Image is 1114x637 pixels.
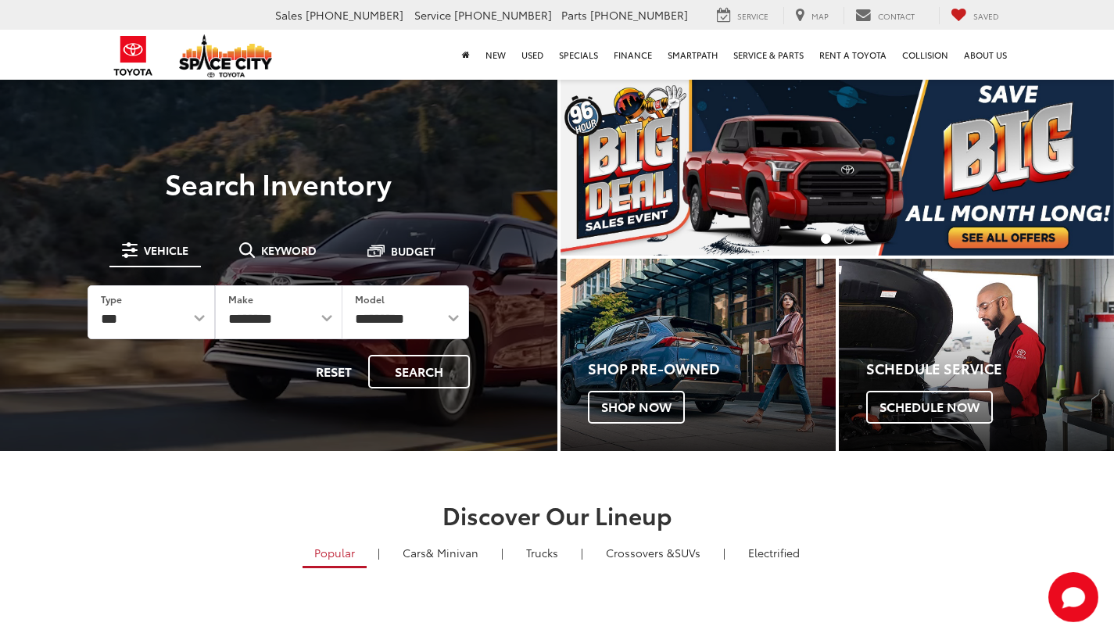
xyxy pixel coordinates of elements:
a: Service & Parts [725,30,811,80]
h3: Search Inventory [66,167,492,199]
span: Keyword [261,245,317,256]
a: SmartPath [660,30,725,80]
img: Space City Toyota [179,34,273,77]
button: Click to view next picture. [1031,109,1114,224]
li: Go to slide number 2. [844,234,854,244]
a: Map [783,7,840,24]
svg: Start Chat [1048,572,1098,622]
a: Schedule Service Schedule Now [839,259,1114,452]
span: & Minivan [426,545,478,560]
span: Contact [878,10,915,22]
a: New [478,30,514,80]
span: Shop Now [588,391,685,424]
li: | [497,545,507,560]
div: Toyota [839,259,1114,452]
a: Contact [844,7,926,24]
h4: Shop Pre-Owned [588,361,836,377]
h2: Discover Our Lineup [112,502,1003,528]
a: Finance [606,30,660,80]
a: Shop Pre-Owned Shop Now [561,259,836,452]
button: Click to view previous picture. [561,109,643,224]
span: [PHONE_NUMBER] [306,7,403,23]
button: Reset [303,355,365,388]
span: Saved [973,10,999,22]
span: Vehicle [144,245,188,256]
span: Crossovers & [606,545,675,560]
span: Budget [391,245,435,256]
li: Go to slide number 1. [821,234,831,244]
span: Map [811,10,829,22]
span: Service [414,7,451,23]
li: | [719,545,729,560]
a: Service [705,7,780,24]
label: Model [355,292,385,306]
span: Schedule Now [866,391,993,424]
h4: Schedule Service [866,361,1114,377]
li: | [374,545,384,560]
a: Rent a Toyota [811,30,894,80]
span: [PHONE_NUMBER] [454,7,552,23]
span: [PHONE_NUMBER] [590,7,688,23]
button: Toggle Chat Window [1048,572,1098,622]
a: SUVs [594,539,712,566]
a: Used [514,30,551,80]
a: Collision [894,30,956,80]
label: Type [101,292,122,306]
label: Make [228,292,253,306]
div: Toyota [561,259,836,452]
span: Sales [275,7,303,23]
a: Electrified [736,539,811,566]
a: Trucks [514,539,570,566]
a: Home [454,30,478,80]
li: | [577,545,587,560]
span: Service [737,10,768,22]
a: My Saved Vehicles [939,7,1011,24]
span: Parts [561,7,587,23]
a: About Us [956,30,1015,80]
img: Toyota [104,30,163,81]
a: Cars [391,539,490,566]
a: Popular [303,539,367,568]
button: Search [368,355,470,388]
a: Specials [551,30,606,80]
